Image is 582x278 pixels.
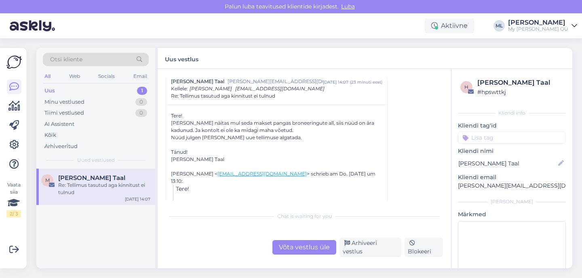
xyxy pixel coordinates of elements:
[477,88,563,96] div: # hpswttkj
[44,109,84,117] div: Tiimi vestlused
[458,147,566,155] p: Kliendi nimi
[171,92,275,100] span: Re: Tellimus tasutud aga kinnitust ei tulnud
[171,119,382,134] div: [PERSON_NAME] näitas mul seda makset pangas broneeringute all, siis nüüd on ära kadunud. Ja konto...
[477,78,563,88] div: [PERSON_NAME] Taal
[228,78,323,85] span: [PERSON_NAME][EMAIL_ADDRESS][DOMAIN_NAME]
[6,54,22,70] img: Askly Logo
[493,20,505,31] div: ML
[339,3,357,10] span: Luba
[458,121,566,130] p: Kliendi tag'id
[58,174,125,182] span: Merle Taal
[171,78,224,85] span: [PERSON_NAME] Taal
[125,196,150,202] div: [DATE] 14:07
[135,98,147,106] div: 0
[458,132,566,144] input: Lisa tag
[165,53,198,64] label: Uus vestlus
[190,86,232,92] span: [PERSON_NAME]
[50,55,82,64] span: Otsi kliente
[166,213,443,220] div: Chat is waiting for you
[458,109,566,117] div: Kliendi info
[235,86,325,92] span: [EMAIL_ADDRESS][DOMAIN_NAME]
[44,87,55,95] div: Uus
[97,71,116,82] div: Socials
[458,182,566,190] p: [PERSON_NAME][EMAIL_ADDRESS][DOMAIN_NAME]
[171,134,382,141] div: Nüüd julgen [PERSON_NAME] uue tellimuse algatada.
[176,185,189,192] span: Tere!
[171,86,188,92] span: Kellele :
[425,19,474,33] div: Aktiivne
[508,19,568,26] div: [PERSON_NAME]
[508,26,568,32] div: My [PERSON_NAME] OÜ
[44,131,56,139] div: Kõik
[135,109,147,117] div: 0
[458,198,566,205] div: [PERSON_NAME]
[458,173,566,182] p: Kliendi email
[6,210,21,217] div: 2 / 3
[171,170,382,185] div: [PERSON_NAME] < > schrieb am Do. [DATE] um 13:10:
[171,148,382,156] div: Tänud!
[339,238,401,257] div: Arhiveeri vestlus
[58,182,150,196] div: Re: Tellimus tasutud aga kinnitust ei tulnud
[44,142,78,150] div: Arhiveeritud
[323,79,348,85] div: [DATE] 14:07
[45,177,50,183] span: M
[272,240,336,255] div: Võta vestlus üle
[508,19,577,32] a: [PERSON_NAME]My [PERSON_NAME] OÜ
[171,156,382,163] div: [PERSON_NAME] Taal
[458,210,566,219] p: Märkmed
[350,79,382,85] div: ( 23 minuti eest )
[44,98,84,106] div: Minu vestlused
[67,71,82,82] div: Web
[77,157,115,164] span: Uued vestlused
[132,71,149,82] div: Email
[458,159,557,168] input: Lisa nimi
[405,238,443,257] div: Blokeeri
[44,120,74,128] div: AI Assistent
[137,87,147,95] div: 1
[6,181,21,217] div: Vaata siia
[217,171,307,177] a: [EMAIL_ADDRESS][DOMAIN_NAME]
[171,112,382,119] div: Tere!
[464,84,468,90] span: h
[43,71,52,82] div: All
